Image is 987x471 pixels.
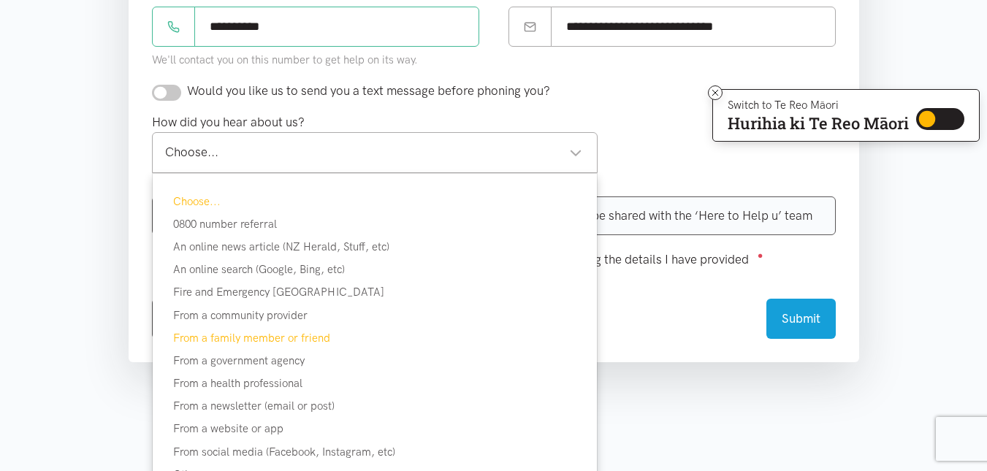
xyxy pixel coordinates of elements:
input: Phone number [194,7,479,47]
button: Submit [766,299,836,339]
p: Hurihia ki Te Reo Māori [728,117,909,130]
small: We'll contact you on this number to get help on its way. [152,53,418,66]
div: From social media (Facebook, Instagram, etc) [153,443,598,461]
p: Switch to Te Reo Māori [728,101,909,110]
div: An online news article (NZ Herald, Stuff, etc) [153,238,598,256]
div: From a website or app [153,420,598,437]
div: An online search (Google, Bing, etc) [153,261,598,278]
div: Choose... [165,142,583,162]
div: From a newsletter (email or post) [153,397,598,415]
sup: ● [758,250,763,261]
label: How did you hear about us? [152,112,305,132]
div: From a government agency [153,352,598,369]
div: From a family member or friend [153,329,598,347]
span: Would you like us to send you a text message before phoning you? [187,83,550,98]
div: From a health professional [153,375,598,392]
div: 0800 number referral [153,215,598,233]
div: Fire and Emergency [GEOGRAPHIC_DATA] [153,283,598,301]
input: Email [551,7,836,47]
div: From a community provider [153,307,598,324]
div: Choose... [153,193,598,210]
